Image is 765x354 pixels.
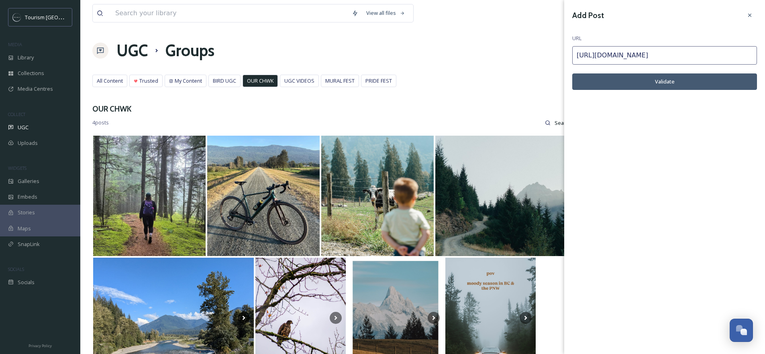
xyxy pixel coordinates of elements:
[247,77,273,85] span: OUR CHWK
[8,266,24,272] span: SOCIALS
[8,111,25,117] span: COLLECT
[18,124,29,131] span: UGC
[730,319,753,342] button: Open Chat
[93,136,206,256] img: 549151113_18529556479035263_6303336658663825346_n.jpg
[29,343,52,348] span: Privacy Policy
[435,136,638,256] img: Convinced that up in the alpine, the Cheam range is one of the most beautiful places I’ve ever be...
[572,35,581,42] span: URL
[572,10,604,21] h3: Add Post
[362,5,409,21] a: View all files
[92,119,109,126] span: 4 posts
[18,85,53,93] span: Media Centres
[321,136,434,256] img: Simple joys out on the farm. Nothing beats fresh air, wide open fields and a few curious friends ...
[18,139,38,147] span: Uploads
[116,39,148,63] a: UGC
[8,41,22,47] span: MEDIA
[139,77,158,85] span: Trusted
[18,279,35,286] span: Socials
[97,77,123,85] span: All Content
[325,77,355,85] span: MURAL FEST
[551,115,577,131] input: Search
[165,39,214,63] h1: Groups
[572,46,757,65] input: https://www.instagram.com/p/Cp-0BNCLzu8/
[92,103,753,115] h3: OUR CHWK
[284,77,314,85] span: UGC VIDEOS
[18,240,40,248] span: SnapLink
[175,77,202,85] span: My Content
[365,77,392,85] span: PRIDE FEST
[18,209,35,216] span: Stories
[25,13,97,21] span: Tourism [GEOGRAPHIC_DATA]
[111,4,348,22] input: Search your library
[18,69,44,77] span: Collections
[572,73,757,90] button: Validate
[29,340,52,350] a: Privacy Policy
[18,193,37,201] span: Embeds
[18,54,34,61] span: Library
[13,13,21,21] img: OMNISEND%20Email%20Square%20Images%20.png
[18,225,31,232] span: Maps
[207,136,320,256] img: 549198139_18531492280058019_6401073034883598431_n.jpg
[8,165,27,171] span: WIDGETS
[213,77,236,85] span: BIRD UGC
[18,177,39,185] span: Galleries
